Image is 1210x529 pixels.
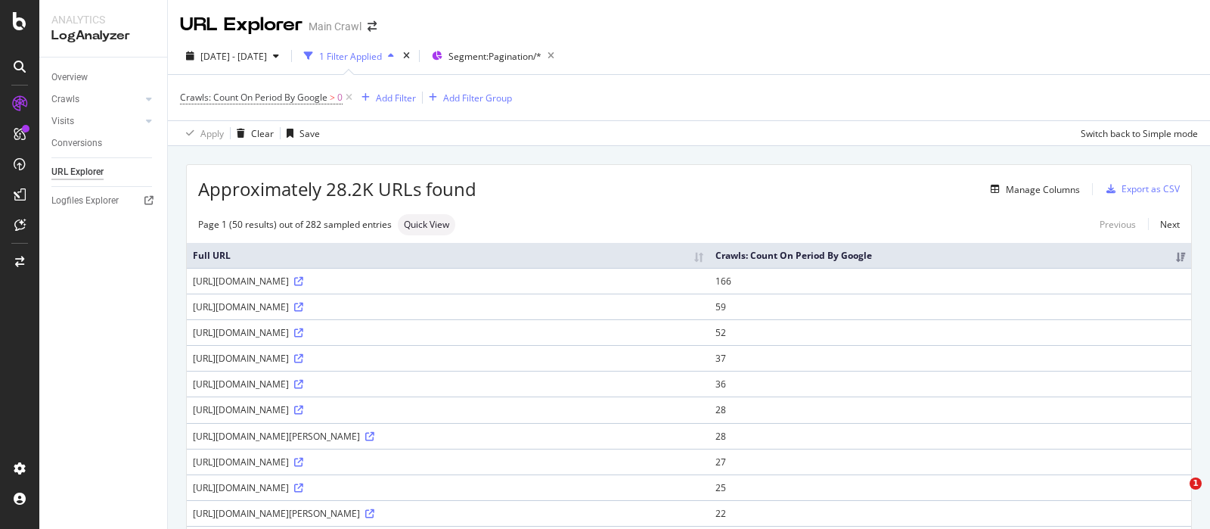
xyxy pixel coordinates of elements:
td: 166 [709,268,1191,294]
div: [URL][DOMAIN_NAME][PERSON_NAME] [193,507,703,520]
button: Switch back to Simple mode [1075,121,1198,145]
span: > [330,91,335,104]
div: [URL][DOMAIN_NAME] [193,352,703,365]
td: 28 [709,423,1191,449]
span: 0 [337,87,343,108]
div: [URL][DOMAIN_NAME] [193,275,703,288]
div: Logfiles Explorer [51,193,119,209]
span: [DATE] - [DATE] [200,50,267,63]
button: Save [281,121,320,145]
button: [DATE] - [DATE] [180,44,285,68]
a: Crawls [51,92,141,107]
td: 52 [709,319,1191,345]
td: 36 [709,371,1191,397]
div: arrow-right-arrow-left [368,21,377,32]
span: Approximately 28.2K URLs found [198,176,476,202]
div: [URL][DOMAIN_NAME] [193,378,703,391]
button: Manage Columns [985,180,1080,198]
div: [URL][DOMAIN_NAME] [193,481,703,494]
td: 25 [709,475,1191,500]
div: URL Explorer [180,12,302,38]
a: Overview [51,70,157,86]
button: Add Filter [355,89,416,107]
div: [URL][DOMAIN_NAME][PERSON_NAME] [193,430,703,443]
div: Add Filter Group [443,92,512,104]
div: Switch back to Simple mode [1081,127,1198,140]
a: URL Explorer [51,164,157,180]
a: Logfiles Explorer [51,193,157,209]
div: Overview [51,70,88,86]
div: Clear [251,127,274,140]
span: Crawls: Count On Period By Google [180,91,327,104]
a: Next [1148,213,1180,235]
td: 27 [709,449,1191,475]
td: 59 [709,294,1191,319]
div: Main Crawl [309,19,361,34]
div: times [400,48,413,64]
div: [URL][DOMAIN_NAME] [193,300,703,313]
div: Save [299,127,320,140]
button: Export as CSV [1100,177,1180,201]
a: Conversions [51,135,157,151]
button: Clear [231,121,274,145]
div: [URL][DOMAIN_NAME] [193,326,703,339]
button: 1 Filter Applied [298,44,400,68]
a: Visits [51,114,141,129]
td: 37 [709,345,1191,371]
div: Visits [51,114,74,129]
div: Manage Columns [1006,183,1080,196]
span: Segment: Pagination/* [448,50,541,63]
div: Page 1 (50 results) out of 282 sampled entries [198,218,392,231]
div: Crawls [51,92,79,107]
iframe: Intercom live chat [1159,478,1195,514]
th: Full URL: activate to sort column ascending [187,243,709,268]
div: neutral label [398,214,455,235]
button: Segment:Pagination/* [426,44,560,68]
td: 28 [709,397,1191,422]
button: Add Filter Group [423,89,512,107]
div: Apply [200,127,224,140]
th: Crawls: Count On Period By Google: activate to sort column ascending [709,243,1191,268]
div: Analytics [51,12,155,27]
div: 1 Filter Applied [319,50,382,63]
div: [URL][DOMAIN_NAME] [193,403,703,416]
span: 1 [1190,478,1202,490]
td: 22 [709,500,1191,526]
div: Add Filter [376,92,416,104]
div: Export as CSV [1122,182,1180,195]
span: Quick View [404,220,449,229]
div: Conversions [51,135,102,151]
div: [URL][DOMAIN_NAME] [193,456,703,468]
div: URL Explorer [51,164,104,180]
div: LogAnalyzer [51,27,155,45]
button: Apply [180,121,224,145]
